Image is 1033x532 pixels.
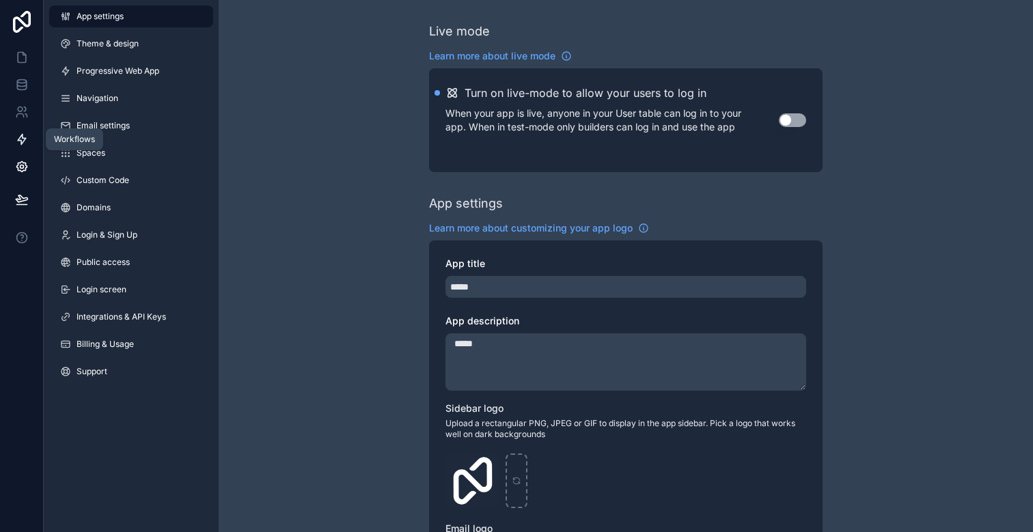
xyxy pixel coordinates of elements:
[49,251,213,273] a: Public access
[49,169,213,191] a: Custom Code
[49,279,213,300] a: Login screen
[54,134,95,145] div: Workflows
[49,333,213,355] a: Billing & Usage
[445,418,806,440] span: Upload a rectangular PNG, JPEG or GIF to display in the app sidebar. Pick a logo that works well ...
[77,11,124,22] span: App settings
[465,85,706,101] h2: Turn on live-mode to allow your users to log in
[49,306,213,328] a: Integrations & API Keys
[445,315,519,326] span: App description
[77,284,126,295] span: Login screen
[77,175,129,186] span: Custom Code
[77,93,118,104] span: Navigation
[77,229,137,240] span: Login & Sign Up
[429,194,503,213] div: App settings
[445,402,504,414] span: Sidebar logo
[77,202,111,213] span: Domains
[429,22,490,41] div: Live mode
[445,257,485,269] span: App title
[77,257,130,268] span: Public access
[429,49,572,63] a: Learn more about live mode
[49,87,213,109] a: Navigation
[77,66,159,76] span: Progressive Web App
[49,142,213,164] a: Spaces
[49,361,213,382] a: Support
[77,311,166,322] span: Integrations & API Keys
[429,221,633,235] span: Learn more about customizing your app logo
[49,60,213,82] a: Progressive Web App
[49,115,213,137] a: Email settings
[77,148,105,158] span: Spaces
[445,107,779,134] p: When your app is live, anyone in your User table can log in to your app. When in test-mode only b...
[49,33,213,55] a: Theme & design
[49,224,213,246] a: Login & Sign Up
[77,339,134,350] span: Billing & Usage
[77,120,130,131] span: Email settings
[77,366,107,377] span: Support
[49,197,213,219] a: Domains
[429,221,649,235] a: Learn more about customizing your app logo
[77,38,139,49] span: Theme & design
[429,49,555,63] span: Learn more about live mode
[49,5,213,27] a: App settings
